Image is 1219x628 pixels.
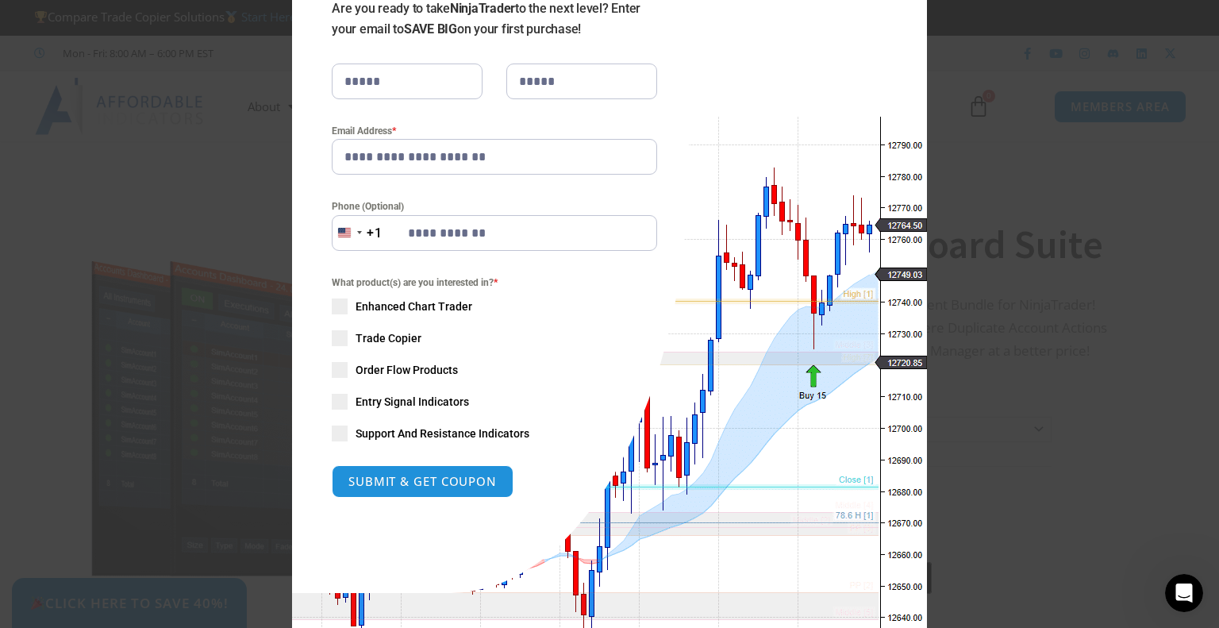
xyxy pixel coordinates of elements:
[356,299,472,314] span: Enhanced Chart Trader
[356,394,469,410] span: Entry Signal Indicators
[332,299,657,314] label: Enhanced Chart Trader
[332,215,383,251] button: Selected country
[332,330,657,346] label: Trade Copier
[356,426,529,441] span: Support And Resistance Indicators
[356,362,458,378] span: Order Flow Products
[332,275,657,291] span: What product(s) are you interested in?
[450,1,515,16] strong: NinjaTrader
[332,465,513,498] button: SUBMIT & GET COUPON
[332,362,657,378] label: Order Flow Products
[332,426,657,441] label: Support And Resistance Indicators
[356,330,421,346] span: Trade Copier
[1165,574,1203,612] iframe: Intercom live chat
[332,123,657,139] label: Email Address
[404,21,457,37] strong: SAVE BIG
[332,198,657,214] label: Phone (Optional)
[367,223,383,244] div: +1
[332,394,657,410] label: Entry Signal Indicators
